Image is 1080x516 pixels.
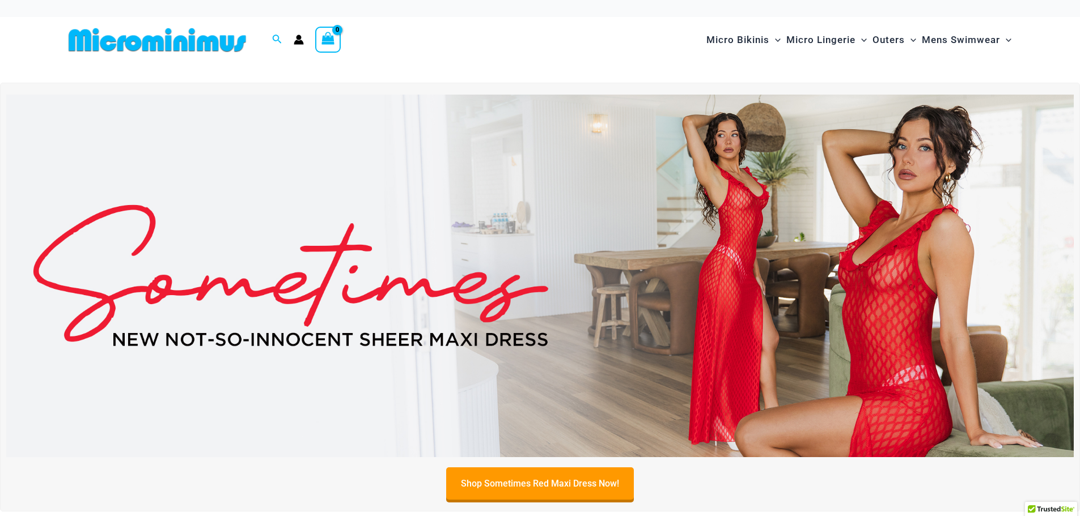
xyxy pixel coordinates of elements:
[64,27,251,53] img: MM SHOP LOGO FLAT
[855,25,867,54] span: Menu Toggle
[702,21,1017,59] nav: Site Navigation
[905,25,916,54] span: Menu Toggle
[446,467,634,500] a: Shop Sometimes Red Maxi Dress Now!
[922,25,1000,54] span: Mens Swimwear
[6,95,1074,457] img: Sometimes Red Maxi Dress
[769,25,781,54] span: Menu Toggle
[315,27,341,53] a: View Shopping Cart, empty
[783,23,870,57] a: Micro LingerieMenu ToggleMenu Toggle
[1000,25,1011,54] span: Menu Toggle
[786,25,855,54] span: Micro Lingerie
[294,35,304,45] a: Account icon link
[704,23,783,57] a: Micro BikinisMenu ToggleMenu Toggle
[272,33,282,47] a: Search icon link
[919,23,1014,57] a: Mens SwimwearMenu ToggleMenu Toggle
[706,25,769,54] span: Micro Bikinis
[873,25,905,54] span: Outers
[870,23,919,57] a: OutersMenu ToggleMenu Toggle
